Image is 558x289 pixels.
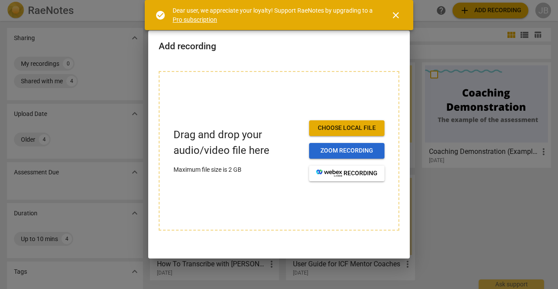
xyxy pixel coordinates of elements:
button: Zoom recording [309,143,384,159]
span: close [391,10,401,20]
span: Zoom recording [316,146,378,155]
span: check_circle [155,10,166,20]
div: Dear user, we appreciate your loyalty! Support RaeNotes by upgrading to a [173,6,375,24]
h2: Add recording [159,41,399,52]
button: Close [385,5,406,26]
a: Pro subscription [173,16,217,23]
span: Choose local file [316,124,378,133]
button: recording [309,166,384,181]
span: recording [316,169,378,178]
p: Drag and drop your audio/video file here [174,127,302,158]
p: Maximum file size is 2 GB [174,165,302,174]
button: Choose local file [309,120,384,136]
